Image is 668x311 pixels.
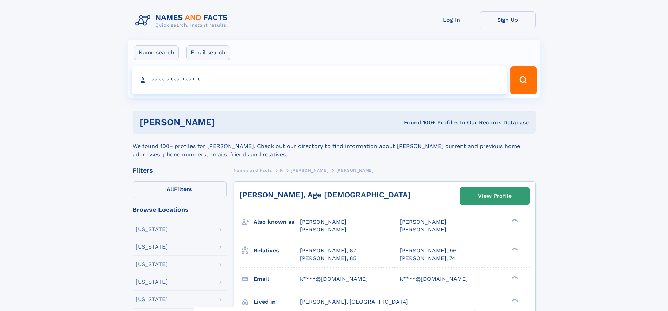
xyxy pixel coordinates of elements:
[280,168,283,173] span: K
[291,166,328,175] a: [PERSON_NAME]
[140,118,310,127] h1: [PERSON_NAME]
[132,66,507,94] input: search input
[300,255,356,262] a: [PERSON_NAME], 85
[136,297,168,302] div: [US_STATE]
[400,226,446,233] span: [PERSON_NAME]
[300,247,356,255] a: [PERSON_NAME], 67
[134,45,179,60] label: Name search
[300,298,408,305] span: [PERSON_NAME], [GEOGRAPHIC_DATA]
[510,275,518,279] div: ❯
[400,218,446,225] span: [PERSON_NAME]
[460,188,529,204] a: View Profile
[254,216,300,228] h3: Also known as
[136,262,168,267] div: [US_STATE]
[309,119,529,127] div: Found 100+ Profiles In Our Records Database
[167,186,174,192] span: All
[133,134,536,159] div: We found 100+ profiles for [PERSON_NAME]. Check out our directory to find information about [PERS...
[291,168,328,173] span: [PERSON_NAME]
[133,11,234,30] img: Logo Names and Facts
[424,11,480,28] a: Log In
[239,190,411,199] a: [PERSON_NAME], Age [DEMOGRAPHIC_DATA]
[280,166,283,175] a: K
[186,45,230,60] label: Email search
[254,273,300,285] h3: Email
[136,244,168,250] div: [US_STATE]
[336,168,374,173] span: [PERSON_NAME]
[400,247,457,255] a: [PERSON_NAME], 96
[300,218,346,225] span: [PERSON_NAME]
[510,218,518,223] div: ❯
[510,246,518,251] div: ❯
[510,298,518,302] div: ❯
[400,255,456,262] a: [PERSON_NAME], 74
[136,279,168,285] div: [US_STATE]
[254,296,300,308] h3: Lived in
[478,188,512,204] div: View Profile
[133,207,227,213] div: Browse Locations
[234,166,272,175] a: Names and Facts
[133,167,227,174] div: Filters
[480,11,536,28] a: Sign Up
[136,227,168,232] div: [US_STATE]
[300,226,346,233] span: [PERSON_NAME]
[254,245,300,257] h3: Relatives
[133,181,227,198] label: Filters
[510,66,536,94] button: Search Button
